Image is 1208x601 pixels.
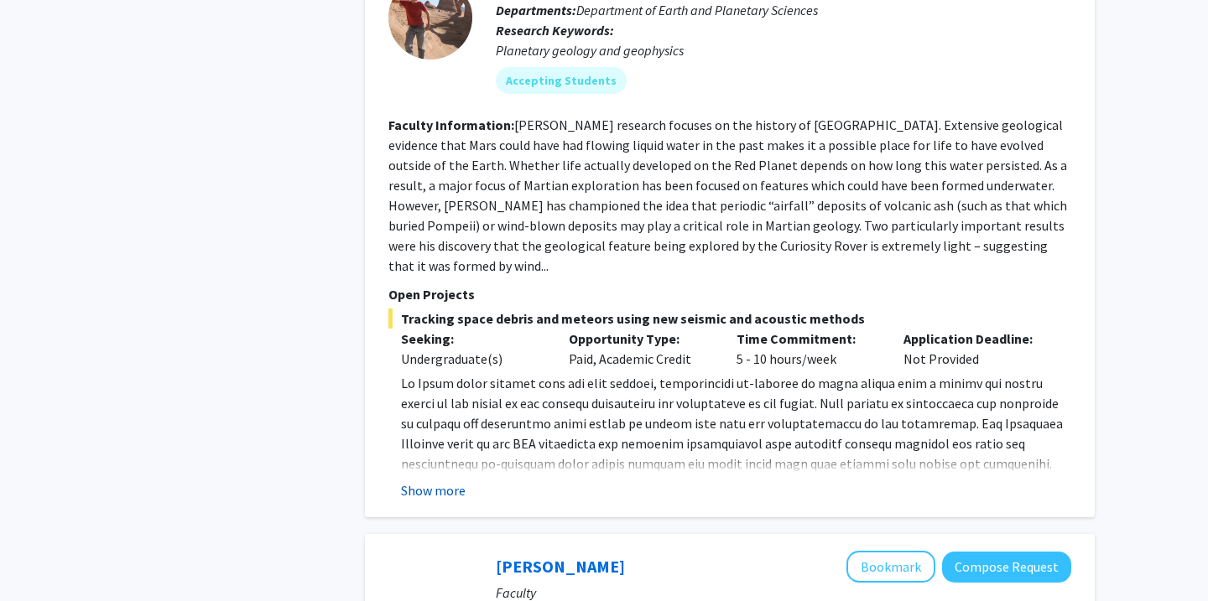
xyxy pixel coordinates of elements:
div: Paid, Academic Credit [556,329,724,369]
div: 5 - 10 hours/week [724,329,892,369]
div: Undergraduate(s) [401,349,544,369]
div: Not Provided [891,329,1059,369]
iframe: Chat [13,526,71,588]
p: Seeking: [401,329,544,349]
span: Tracking space debris and meteors using new seismic and acoustic methods [388,308,1071,329]
button: Compose Request to Yu-Hsiang Hsieh [942,552,1071,583]
p: Open Projects [388,284,1071,304]
span: Department of Earth and Planetary Sciences [576,2,818,18]
button: Show more [401,480,466,500]
b: Departments: [496,2,576,18]
p: Time Commitment: [737,329,879,349]
div: Planetary geology and geophysics [496,40,1071,60]
b: Faculty Information: [388,117,514,133]
p: Opportunity Type: [569,329,711,349]
fg-read-more: [PERSON_NAME] research focuses on the history of [GEOGRAPHIC_DATA]. Extensive geological evidence... [388,117,1067,274]
a: [PERSON_NAME] [496,556,625,577]
b: Research Keywords: [496,22,614,39]
p: Application Deadline: [903,329,1046,349]
mat-chip: Accepting Students [496,67,627,94]
button: Add Yu-Hsiang Hsieh to Bookmarks [846,551,935,583]
p: Lo Ipsum dolor sitamet cons adi elit seddoei, temporincidi ut-laboree do magna aliqua enim a mini... [401,373,1071,594]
